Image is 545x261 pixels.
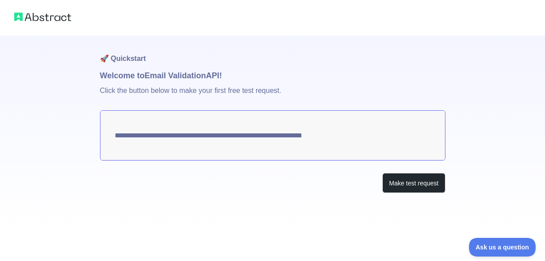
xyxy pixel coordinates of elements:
[100,82,445,110] p: Click the button below to make your first free test request.
[100,36,445,69] h1: 🚀 Quickstart
[469,238,536,257] iframe: Toggle Customer Support
[382,173,445,193] button: Make test request
[100,69,445,82] h1: Welcome to Email Validation API!
[14,11,71,23] img: Abstract logo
